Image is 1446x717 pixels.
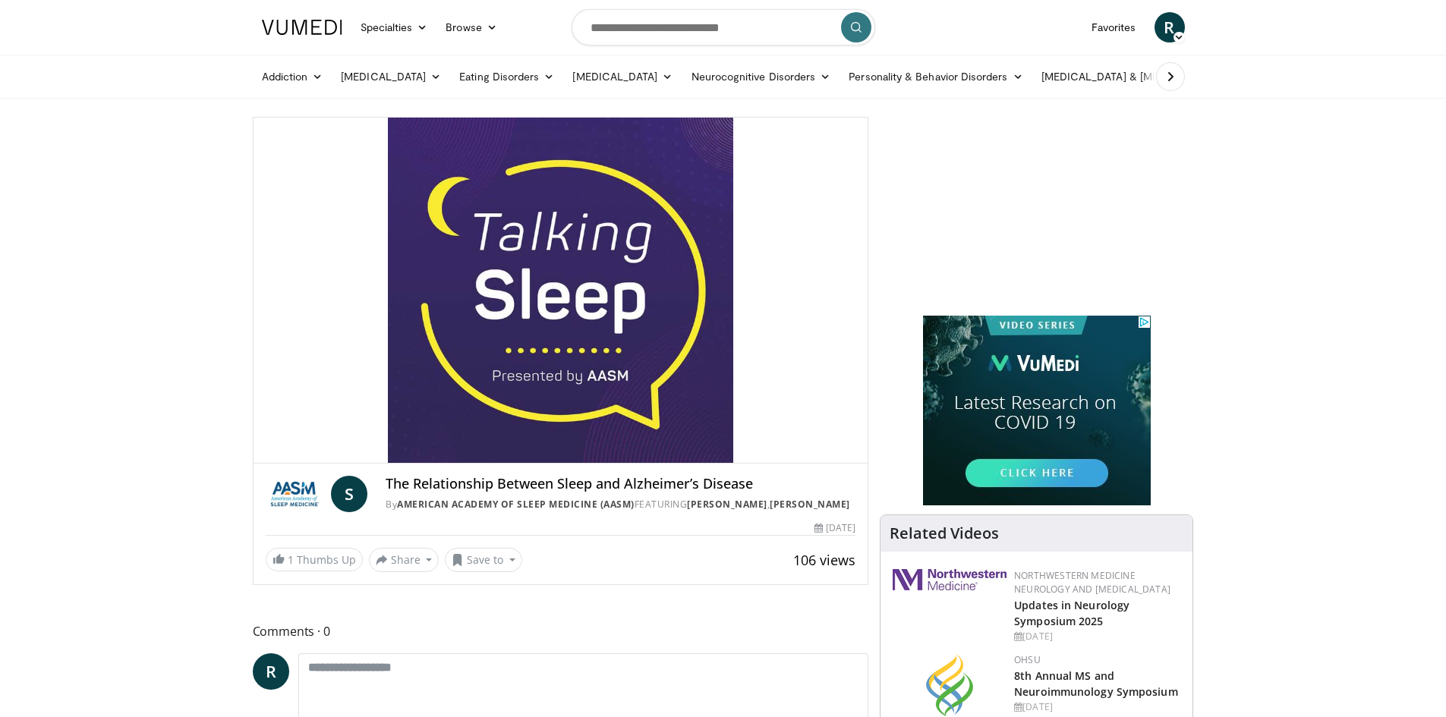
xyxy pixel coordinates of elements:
[890,524,999,542] h4: Related Videos
[331,476,367,512] a: S
[793,551,855,569] span: 106 views
[1082,12,1145,42] a: Favorites
[369,548,439,572] button: Share
[386,476,855,492] h4: The Relationship Between Sleep and Alzheimer’s Disease
[288,552,294,567] span: 1
[254,118,868,464] video-js: Video Player
[1014,598,1129,628] a: Updates in Neurology Symposium 2025
[923,117,1151,307] iframe: Advertisement
[1014,630,1180,643] div: [DATE]
[450,61,563,92] a: Eating Disorders
[332,61,450,92] a: [MEDICAL_DATA]
[1014,653,1041,666] a: OHSU
[1014,700,1180,714] div: [DATE]
[1032,61,1249,92] a: [MEDICAL_DATA] & [MEDICAL_DATA]
[266,476,326,512] img: American Academy of Sleep Medicine (AASM)
[253,653,289,690] a: R
[253,621,869,641] span: Comments 0
[397,498,635,511] a: American Academy of Sleep Medicine (AASM)
[770,498,850,511] a: [PERSON_NAME]
[572,9,875,46] input: Search topics, interventions
[840,61,1032,92] a: Personality & Behavior Disorders
[386,498,855,511] div: By FEATURING ,
[445,548,522,572] button: Save to
[1014,569,1170,596] a: Northwestern Medicine Neurology and [MEDICAL_DATA]
[563,61,682,92] a: [MEDICAL_DATA]
[682,61,840,92] a: Neurocognitive Disorders
[1014,668,1178,699] a: 8th Annual MS and Neuroimmunology Symposium
[687,498,767,511] a: [PERSON_NAME]
[262,20,342,35] img: VuMedi Logo
[436,12,506,42] a: Browse
[893,569,1007,590] img: 2a462fb6-9365-492a-ac79-3166a6f924d8.png.150x105_q85_autocrop_double_scale_upscale_version-0.2.jpg
[266,548,363,571] a: 1 Thumbs Up
[253,61,332,92] a: Addiction
[1155,12,1185,42] a: R
[814,521,855,535] div: [DATE]
[923,316,1151,505] iframe: Advertisement
[351,12,437,42] a: Specialties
